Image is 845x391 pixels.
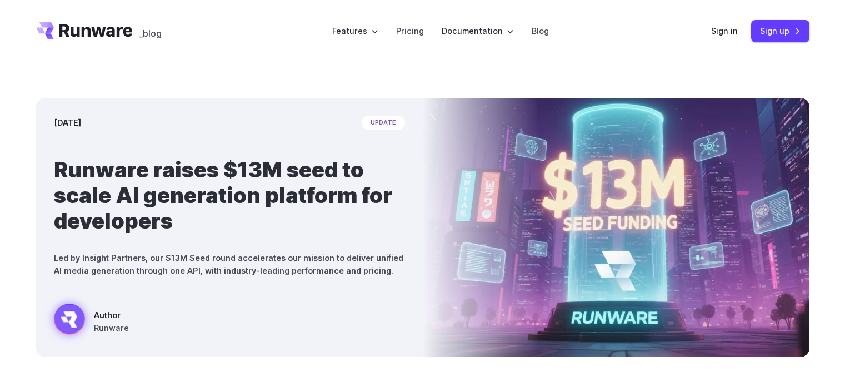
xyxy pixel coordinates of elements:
time: [DATE] [54,116,81,129]
a: Sign up [751,20,809,42]
a: Pricing [396,24,424,37]
span: Author [94,309,129,321]
a: Futuristic city scene with neon lights showing Runware announcement of $13M seed funding in large... [54,304,129,339]
img: Futuristic city scene with neon lights showing Runware announcement of $13M seed funding in large... [423,98,809,357]
a: Sign in [711,24,738,37]
p: Led by Insight Partners, our $13M Seed round accelerates our mission to deliver unified AI media ... [54,251,405,277]
span: update [362,116,405,130]
h1: Runware raises $13M seed to scale AI generation platform for developers [54,157,405,234]
label: Documentation [442,24,514,37]
label: Features [332,24,378,37]
span: _blog [139,29,162,38]
a: Blog [532,24,549,37]
a: Go to / [36,22,133,39]
a: _blog [139,22,162,39]
span: Runware [94,321,129,334]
